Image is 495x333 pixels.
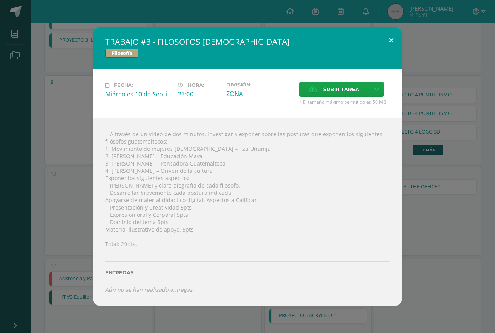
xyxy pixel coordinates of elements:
i: Aún no se han realizado entregas [105,286,193,293]
div: ZONA [226,90,293,98]
span: Hora: [188,82,204,88]
span: Subir tarea [323,82,359,96]
button: Close (Esc) [380,27,402,53]
span: Filosofía [105,49,138,58]
div: Miércoles 10 de Septiembre [105,90,172,98]
label: Entregas [105,270,390,276]
h2: TRABAJO #3 - FILOSOFOS [DEMOGRAPHIC_DATA] [105,36,390,47]
div:  A través de un video de dos minutos, investigar y exponer sobre las posturas que exponen los si... [93,118,402,306]
label: División: [226,82,293,88]
span: Fecha: [114,82,133,88]
span: * El tamaño máximo permitido es 50 MB [299,99,390,105]
div: 23:00 [178,90,220,98]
